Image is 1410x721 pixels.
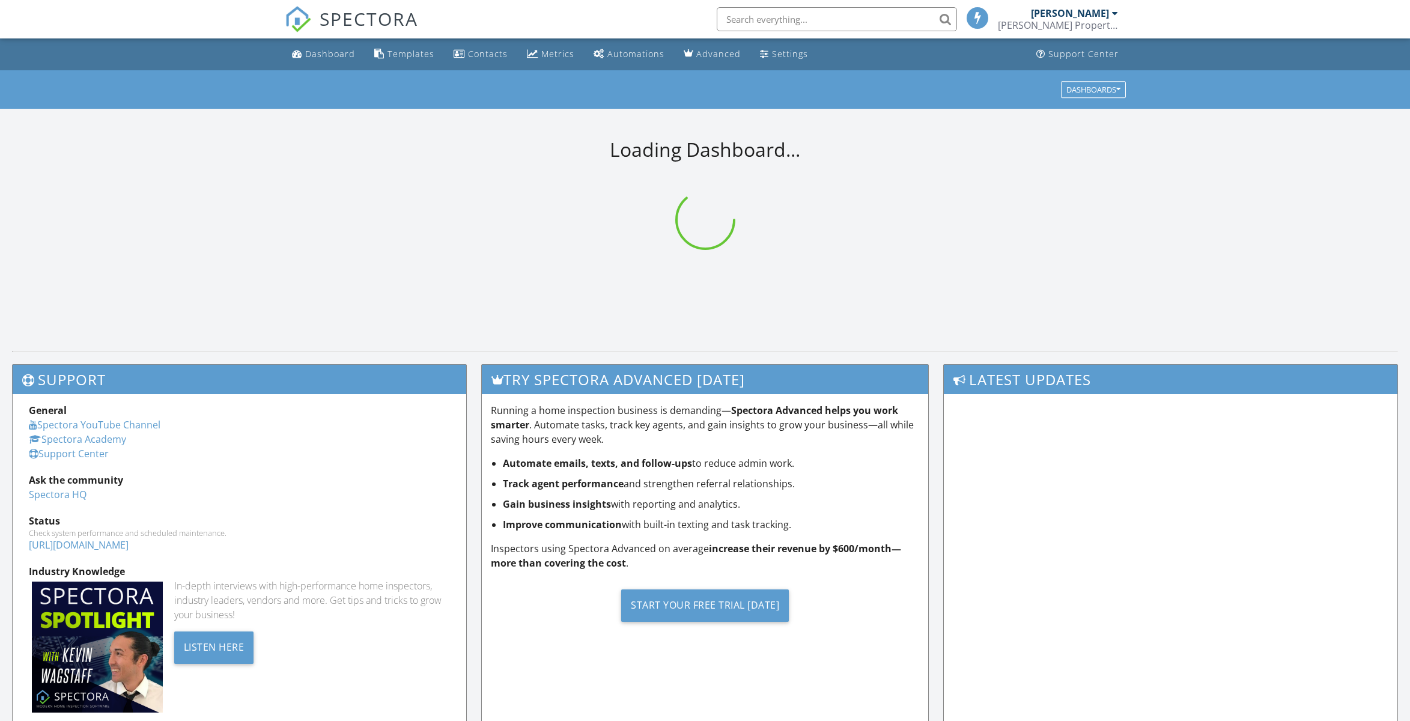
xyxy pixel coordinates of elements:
a: Support Center [1032,43,1123,65]
div: Industry Knowledge [29,564,450,579]
strong: Gain business insights [503,497,611,511]
input: Search everything... [717,7,957,31]
div: Metrics [541,48,574,59]
a: Spectora HQ [29,488,87,501]
p: Inspectors using Spectora Advanced on average . [491,541,919,570]
div: Dashboards [1066,85,1120,94]
div: Automations [607,48,664,59]
a: Advanced [679,43,746,65]
div: [PERSON_NAME] [1031,7,1109,19]
div: In-depth interviews with high-performance home inspectors, industry leaders, vendors and more. Ge... [174,579,450,622]
li: with built-in texting and task tracking. [503,517,919,532]
a: Settings [755,43,813,65]
img: The Best Home Inspection Software - Spectora [285,6,311,32]
div: Contacts [468,48,508,59]
img: Spectoraspolightmain [32,582,163,713]
a: Contacts [449,43,512,65]
div: Templates [387,48,434,59]
a: Spectora Academy [29,433,126,446]
div: Ask the community [29,473,450,487]
a: [URL][DOMAIN_NAME] [29,538,129,552]
button: Dashboards [1061,81,1126,98]
strong: Automate emails, texts, and follow-ups [503,457,692,470]
a: Templates [369,43,439,65]
div: Support Center [1048,48,1119,59]
li: to reduce admin work. [503,456,919,470]
h3: Support [13,365,466,394]
p: Running a home inspection business is demanding— . Automate tasks, track key agents, and gain ins... [491,403,919,446]
a: Spectora YouTube Channel [29,418,160,431]
span: SPECTORA [320,6,418,31]
strong: General [29,404,67,417]
a: Listen Here [174,640,254,653]
div: Blair's Property Inspections [998,19,1118,31]
div: Dashboard [305,48,355,59]
a: Dashboard [287,43,360,65]
strong: Improve communication [503,518,622,531]
li: with reporting and analytics. [503,497,919,511]
div: Settings [772,48,808,59]
strong: Track agent performance [503,477,624,490]
h3: Latest Updates [944,365,1397,394]
li: and strengthen referral relationships. [503,476,919,491]
div: Listen Here [174,631,254,664]
a: Support Center [29,447,109,460]
div: Start Your Free Trial [DATE] [621,589,789,622]
a: SPECTORA [285,16,418,41]
div: Check system performance and scheduled maintenance. [29,528,450,538]
a: Metrics [522,43,579,65]
div: Status [29,514,450,528]
strong: Spectora Advanced helps you work smarter [491,404,898,431]
a: Start Your Free Trial [DATE] [491,580,919,631]
strong: increase their revenue by $600/month—more than covering the cost [491,542,901,570]
h3: Try spectora advanced [DATE] [482,365,928,394]
div: Advanced [696,48,741,59]
a: Automations (Basic) [589,43,669,65]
